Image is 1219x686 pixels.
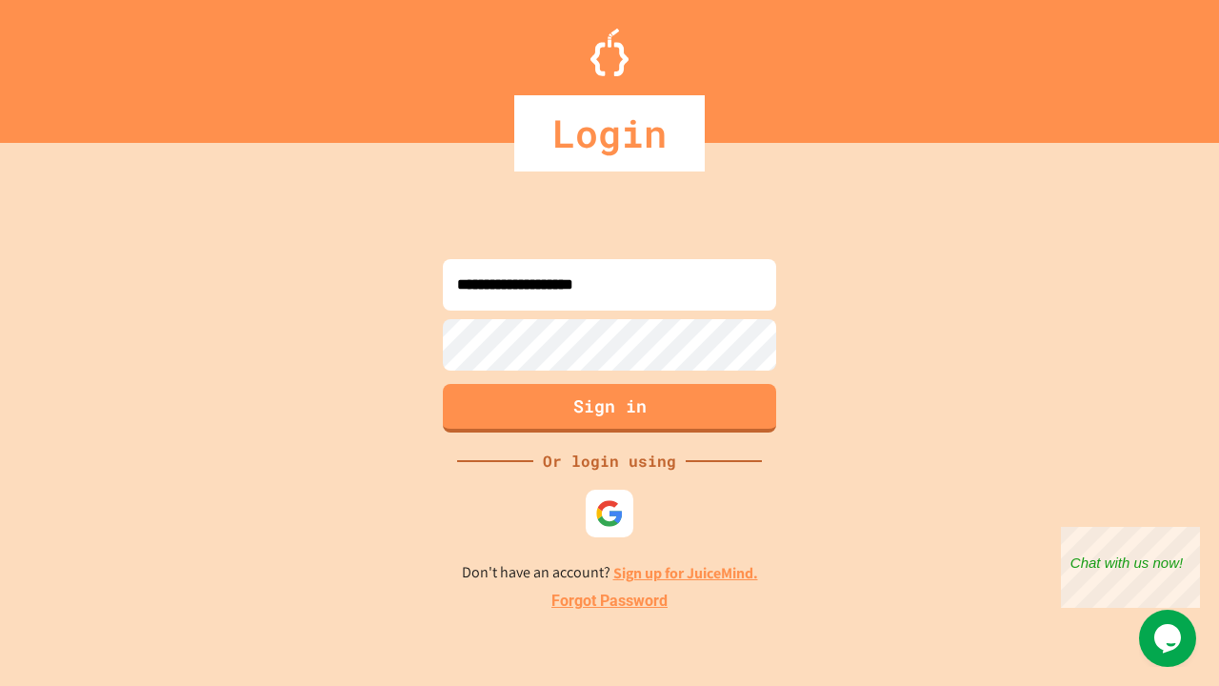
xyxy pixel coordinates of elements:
iframe: chat widget [1061,527,1200,608]
div: Login [514,95,705,171]
a: Sign up for JuiceMind. [613,563,758,583]
img: Logo.svg [590,29,629,76]
img: google-icon.svg [595,499,624,528]
div: Or login using [533,450,686,473]
button: Sign in [443,384,776,433]
p: Don't have an account? [462,561,758,585]
iframe: chat widget [1139,610,1200,667]
a: Forgot Password [551,590,668,613]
